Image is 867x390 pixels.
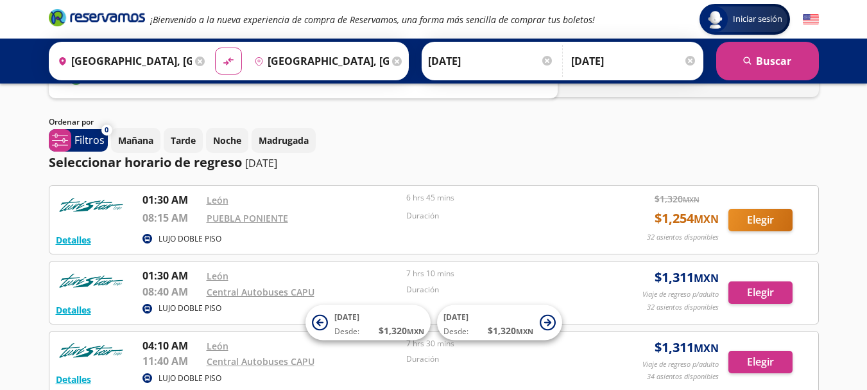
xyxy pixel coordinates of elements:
i: Brand Logo [49,8,145,27]
em: ¡Bienvenido a la nueva experiencia de compra de Reservamos, una forma más sencilla de comprar tus... [150,13,595,26]
button: Tarde [164,128,203,153]
p: LUJO DOBLE PISO [159,303,221,314]
button: Elegir [728,351,793,373]
button: Elegir [728,281,793,304]
p: 7 hrs 10 mins [406,268,600,279]
p: Mañana [118,134,153,147]
p: 08:15 AM [142,210,200,226]
button: [DATE]Desde:$1,320MXN [305,305,431,341]
button: Detalles [56,303,91,317]
button: Buscar [716,42,819,80]
p: [DATE] [245,155,277,171]
span: $ 1,254 [655,209,719,228]
p: 04:10 AM [142,338,200,353]
span: Iniciar sesión [728,13,787,26]
img: RESERVAMOS [56,268,126,294]
button: Madrugada [252,128,316,153]
p: 7 hrs 30 mins [406,338,600,350]
p: Duración [406,353,600,365]
p: 01:30 AM [142,192,200,208]
a: PUEBLA PONIENTE [207,212,288,224]
span: Desde: [443,326,468,337]
p: 34 asientos disponibles [647,371,719,382]
span: [DATE] [334,312,359,323]
button: Noche [206,128,248,153]
p: 11:40 AM [142,353,200,369]
p: LUJO DOBLE PISO [159,233,221,245]
input: Opcional [571,45,697,77]
small: MXN [516,326,533,336]
img: RESERVAMOS [56,192,126,218]
p: 6 hrs 45 mins [406,192,600,204]
a: León [207,340,228,352]
span: $ 1,311 [655,338,719,357]
small: MXN [694,341,719,355]
button: English [803,12,819,28]
p: 01:30 AM [142,268,200,283]
input: Buscar Origen [53,45,193,77]
p: Madrugada [259,134,309,147]
span: 0 [105,125,108,136]
a: Central Autobuses CAPU [207,286,314,298]
a: Brand Logo [49,8,145,31]
button: 0Filtros [49,129,108,152]
span: Desde: [334,326,359,337]
p: Duración [406,284,600,296]
input: Buscar Destino [249,45,389,77]
small: MXN [694,271,719,285]
span: $ 1,320 [488,324,533,337]
p: Filtros [74,132,105,148]
p: Viaje de regreso p/adulto [642,289,719,300]
span: $ 1,320 [655,192,700,206]
span: $ 1,320 [379,324,424,337]
button: Detalles [56,233,91,247]
input: Elegir Fecha [428,45,554,77]
p: 32 asientos disponibles [647,232,719,243]
button: Elegir [728,209,793,231]
p: 08:40 AM [142,284,200,299]
p: 32 asientos disponibles [647,302,719,313]
small: MXN [694,212,719,226]
p: Ordenar por [49,116,94,128]
p: LUJO DOBLE PISO [159,373,221,384]
span: [DATE] [443,312,468,323]
small: MXN [407,326,424,336]
button: [DATE]Desde:$1,320MXN [437,305,562,341]
button: Mañana [111,128,160,153]
p: Duración [406,210,600,222]
p: Seleccionar horario de regreso [49,153,242,172]
a: León [207,270,228,282]
a: León [207,194,228,206]
small: MXN [683,195,700,204]
p: Tarde [171,134,196,147]
p: Viaje de regreso p/adulto [642,359,719,370]
span: $ 1,311 [655,268,719,287]
img: RESERVAMOS [56,338,126,364]
p: Noche [213,134,241,147]
a: Central Autobuses CAPU [207,355,314,368]
button: Detalles [56,373,91,386]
